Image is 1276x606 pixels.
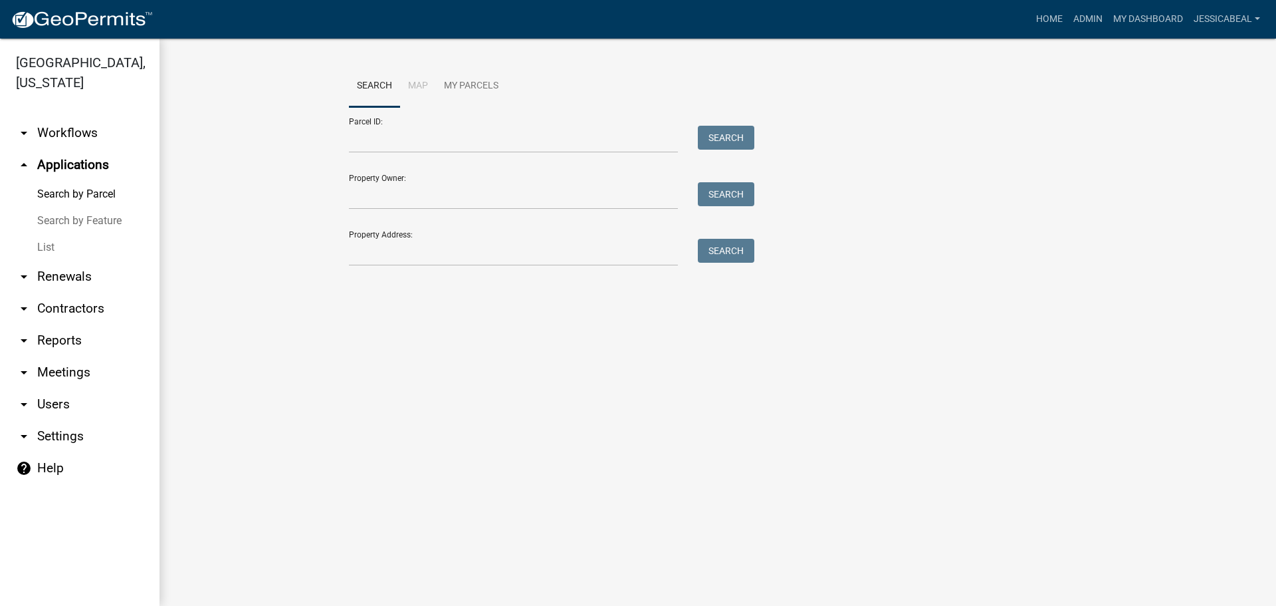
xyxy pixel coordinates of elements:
[16,125,32,141] i: arrow_drop_down
[1108,7,1188,32] a: My Dashboard
[16,396,32,412] i: arrow_drop_down
[16,333,32,349] i: arrow_drop_down
[16,301,32,317] i: arrow_drop_down
[16,428,32,444] i: arrow_drop_down
[698,126,754,150] button: Search
[436,65,506,108] a: My Parcels
[16,365,32,380] i: arrow_drop_down
[698,182,754,206] button: Search
[16,157,32,173] i: arrow_drop_up
[16,460,32,476] i: help
[1188,7,1265,32] a: JessicaBeal
[349,65,400,108] a: Search
[16,269,32,285] i: arrow_drop_down
[1068,7,1108,32] a: Admin
[1031,7,1068,32] a: Home
[698,239,754,263] button: Search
